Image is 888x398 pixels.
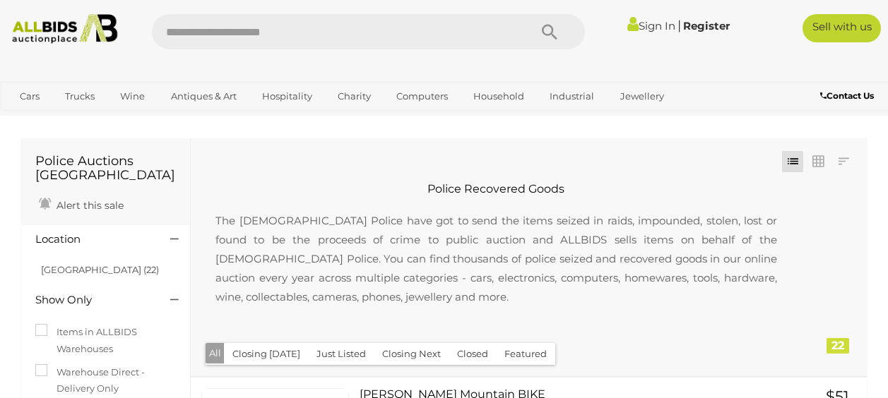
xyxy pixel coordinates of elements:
label: Warehouse Direct - Delivery Only [35,364,176,397]
span: Alert this sale [53,199,124,212]
button: Just Listed [308,343,374,365]
a: Hospitality [253,85,321,108]
button: All [206,343,225,363]
a: Alert this sale [35,193,127,215]
a: Office [11,108,56,131]
a: [GEOGRAPHIC_DATA] [117,108,236,131]
a: Contact Us [820,88,877,104]
b: Contact Us [820,90,874,101]
button: Search [514,14,585,49]
p: The [DEMOGRAPHIC_DATA] Police have got to send the items seized in raids, impounded, stolen, lost... [201,197,791,320]
a: Sign In [627,19,675,32]
a: Cars [11,85,49,108]
a: Household [464,85,533,108]
button: Closing Next [374,343,449,365]
a: Antiques & Art [162,85,246,108]
span: | [677,18,681,33]
img: Allbids.com.au [6,14,124,44]
a: Charity [328,85,380,108]
label: Items in ALLBIDS Warehouses [35,324,176,357]
h4: Location [35,234,149,246]
div: 22 [827,338,849,354]
button: Closing [DATE] [224,343,309,365]
h1: Police Auctions [GEOGRAPHIC_DATA] [35,155,176,183]
h4: Show Only [35,294,149,306]
a: Computers [387,85,457,108]
a: Jewellery [611,85,673,108]
a: Sports [63,108,110,131]
h2: Police Recovered Goods [201,183,791,195]
a: Trucks [56,85,104,108]
a: Industrial [540,85,603,108]
a: [GEOGRAPHIC_DATA] (22) [41,264,159,275]
a: Sell with us [803,14,881,42]
button: Closed [449,343,497,365]
a: Wine [111,85,154,108]
button: Featured [496,343,555,365]
a: Register [683,19,730,32]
